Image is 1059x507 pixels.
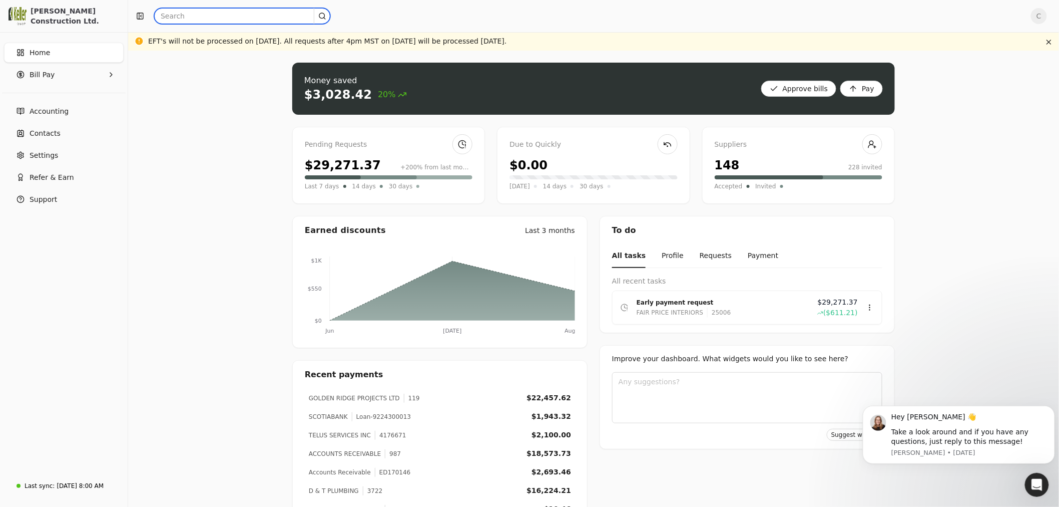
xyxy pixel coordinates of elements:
div: Recent payments [293,361,587,389]
div: ACCOUNTS RECEIVABLE [309,449,381,458]
span: 14 days [543,181,567,191]
button: Approve bills [761,81,837,97]
div: Due to Quickly [509,139,677,150]
div: $1,943.32 [532,411,571,422]
span: Bill Pay [30,70,55,80]
span: Accounting [30,106,69,117]
div: 4176671 [375,431,406,440]
tspan: $1K [311,258,322,264]
div: TELUS SERVICES INC [309,431,371,440]
div: FAIR PRICE INTERIORS [637,308,703,318]
div: $18,573.73 [526,448,571,459]
div: Last sync: [25,481,55,490]
div: Earned discounts [305,224,386,236]
div: Suppliers [715,139,882,150]
span: Accepted [715,181,743,191]
a: Contacts [4,123,124,143]
div: 119 [404,394,420,403]
button: C [1031,8,1047,24]
div: 3722 [363,486,383,495]
button: Support [4,189,124,209]
div: $2,100.00 [532,430,571,440]
tspan: $0 [315,318,322,324]
div: Pending Requests [305,139,472,150]
div: 25006 [707,308,731,318]
span: 30 days [389,181,412,191]
div: Last 3 months [525,225,575,236]
span: Home [30,48,50,58]
span: Support [30,194,57,205]
span: Refer & Earn [30,172,74,183]
button: Pay [840,81,883,97]
span: ($611.21) [823,308,858,318]
span: Contacts [30,128,61,139]
div: ED170146 [375,468,411,477]
span: Invited [756,181,776,191]
input: Search [154,8,330,24]
div: 148 [715,156,740,174]
button: Refer & Earn [4,167,124,187]
div: $22,457.62 [526,393,571,403]
div: To do [600,216,894,244]
button: Payment [748,244,778,268]
tspan: $550 [308,286,322,292]
div: Improve your dashboard. What widgets would you like to see here? [612,354,882,364]
div: Early payment request [637,298,809,308]
div: $29,271.37 [305,156,381,174]
button: All tasks [612,244,646,268]
div: Money saved [304,75,407,87]
div: 228 invited [848,163,882,172]
div: Loan-9224300013 [352,412,411,421]
span: $29,271.37 [818,297,858,308]
div: $16,224.21 [526,485,571,496]
div: [PERSON_NAME] Construction Ltd. [31,6,119,26]
div: $3,028.42 [304,87,372,103]
div: All recent tasks [612,276,882,287]
div: $0.00 [509,156,548,174]
div: EFT's will not be processed on [DATE]. All requests after 4pm MST on [DATE] will be processed [DA... [148,36,507,47]
span: Settings [30,150,58,161]
div: GOLDEN RIDGE PROJECTS LTD [309,394,400,403]
div: Accounts Receivable [309,468,371,477]
a: Accounting [4,101,124,121]
a: Home [4,43,124,63]
tspan: [DATE] [443,328,461,334]
div: $2,693.46 [532,467,571,477]
div: 987 [385,449,401,458]
button: Requests [700,244,732,268]
iframe: Intercom live chat [1025,473,1049,497]
span: Last 7 days [305,181,339,191]
div: [DATE] 8:00 AM [57,481,104,490]
div: +200% from last month [400,163,472,172]
a: Settings [4,145,124,165]
iframe: Intercom notifications message [859,391,1059,480]
button: Bill Pay [4,65,124,85]
span: 14 days [352,181,376,191]
span: 30 days [580,181,603,191]
button: Suggest widget [827,429,882,441]
tspan: Aug [565,328,575,334]
a: Last sync:[DATE] 8:00 AM [4,477,124,495]
img: 0537828a-cf49-447f-a6d3-a322c667907b.png [9,7,27,25]
div: D & T PLUMBING [309,486,359,495]
tspan: Jun [325,328,334,334]
button: Profile [662,244,684,268]
span: 20% [378,89,407,101]
span: [DATE] [509,181,530,191]
div: SCOTIABANK [309,412,348,421]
